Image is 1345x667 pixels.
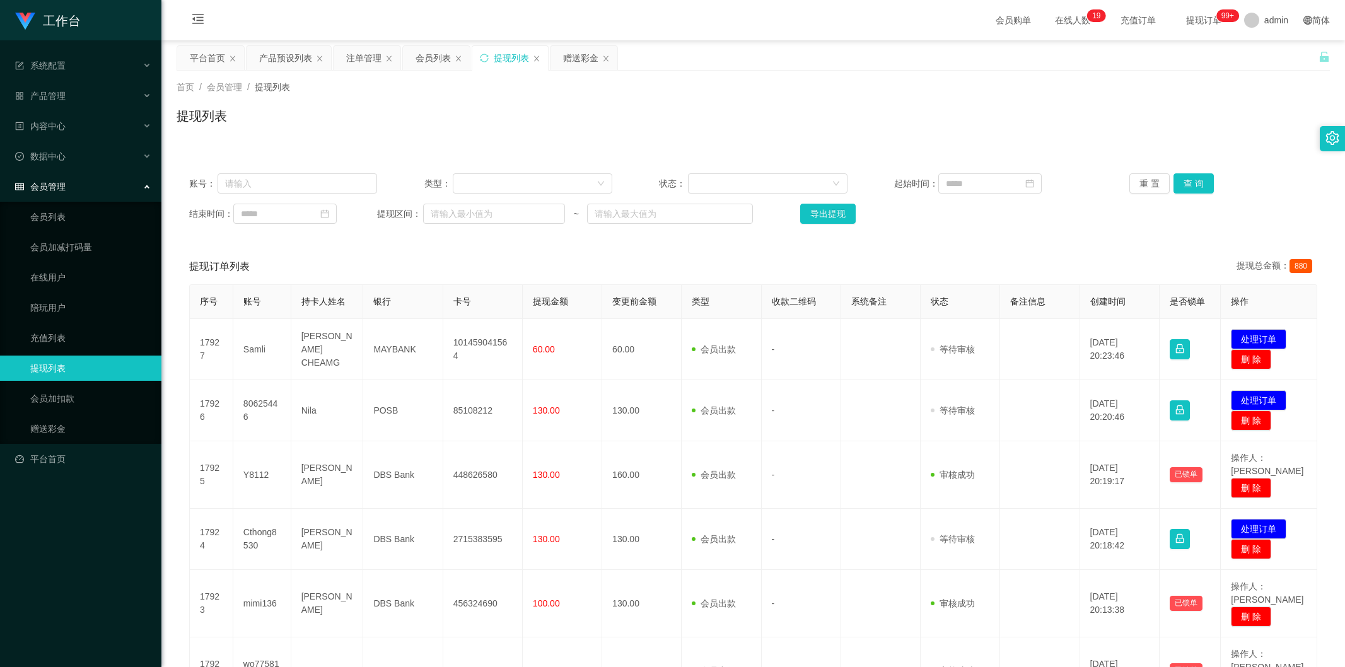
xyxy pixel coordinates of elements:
[931,344,975,354] span: 等待审核
[1325,131,1339,145] i: 图标: setting
[189,259,250,274] span: 提现订单列表
[772,534,775,544] span: -
[1231,581,1303,605] span: 操作人：[PERSON_NAME]
[1231,606,1271,627] button: 删 除
[320,209,329,218] i: 图标: calendar
[443,441,523,509] td: 448626580
[233,570,291,637] td: mimi136
[177,1,219,41] i: 图标: menu-fold
[233,509,291,570] td: Cthong8530
[190,380,233,441] td: 17926
[190,441,233,509] td: 17925
[1303,16,1312,25] i: 图标: global
[533,470,560,480] span: 130.00
[15,91,24,100] i: 图标: appstore-o
[1231,296,1249,306] span: 操作
[772,296,816,306] span: 收款二维码
[533,598,560,608] span: 100.00
[1231,478,1271,498] button: 删 除
[15,182,66,192] span: 会员管理
[1290,259,1312,273] span: 880
[255,82,290,92] span: 提现列表
[233,319,291,380] td: Samli
[1097,9,1101,22] p: 9
[692,296,709,306] span: 类型
[1216,9,1239,22] sup: 979
[1129,173,1170,194] button: 重 置
[931,405,975,415] span: 等待审核
[363,570,443,637] td: DBS Bank
[692,405,736,415] span: 会员出款
[346,46,381,70] div: 注单管理
[533,405,560,415] span: 130.00
[316,55,323,62] i: 图标: close
[1010,296,1045,306] span: 备注信息
[443,319,523,380] td: 101459041564
[291,570,364,637] td: [PERSON_NAME]
[30,265,151,290] a: 在线用户
[189,177,218,190] span: 账号：
[612,296,656,306] span: 变更前金额
[15,152,24,161] i: 图标: check-circle-o
[15,61,66,71] span: 系统配置
[363,319,443,380] td: MAYBANK
[602,509,682,570] td: 130.00
[1090,296,1126,306] span: 创建时间
[363,441,443,509] td: DBS Bank
[851,296,887,306] span: 系统备注
[455,55,462,62] i: 图标: close
[692,534,736,544] span: 会员出款
[30,235,151,260] a: 会员加减打码量
[772,405,775,415] span: -
[291,509,364,570] td: [PERSON_NAME]
[533,344,555,354] span: 60.00
[30,204,151,229] a: 会员列表
[1319,51,1330,62] i: 图标: unlock
[189,207,233,221] span: 结束时间：
[931,296,948,306] span: 状态
[692,344,736,354] span: 会员出款
[1170,400,1190,420] button: 图标: lock
[190,509,233,570] td: 17924
[602,570,682,637] td: 130.00
[1231,390,1286,410] button: 处理订单
[1231,519,1286,539] button: 处理订单
[1080,380,1160,441] td: [DATE] 20:20:46
[597,180,605,188] i: 图标: down
[301,296,346,306] span: 持卡人姓名
[1080,509,1160,570] td: [DATE] 20:18:42
[15,182,24,191] i: 图标: table
[931,534,975,544] span: 等待审核
[1170,596,1202,611] button: 已锁单
[453,296,471,306] span: 卡号
[1092,9,1097,22] p: 1
[15,61,24,70] i: 图标: form
[190,46,225,70] div: 平台首页
[30,386,151,411] a: 会员加扣款
[894,177,938,190] span: 起始时间：
[1173,173,1214,194] button: 查 询
[190,570,233,637] td: 17923
[177,82,194,92] span: 首页
[363,380,443,441] td: POSB
[247,82,250,92] span: /
[533,296,568,306] span: 提现金额
[177,107,227,125] h1: 提现列表
[533,534,560,544] span: 130.00
[259,46,312,70] div: 产品预设列表
[291,319,364,380] td: [PERSON_NAME] CHEAMG
[424,177,453,190] span: 类型：
[602,380,682,441] td: 130.00
[1170,467,1202,482] button: 已锁单
[30,356,151,381] a: 提现列表
[480,54,489,62] i: 图标: sync
[1080,441,1160,509] td: [DATE] 20:19:17
[291,441,364,509] td: [PERSON_NAME]
[15,151,66,161] span: 数据中心
[1080,570,1160,637] td: [DATE] 20:13:38
[692,470,736,480] span: 会员出款
[931,470,975,480] span: 审核成功
[602,441,682,509] td: 160.00
[533,55,540,62] i: 图标: close
[602,55,610,62] i: 图标: close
